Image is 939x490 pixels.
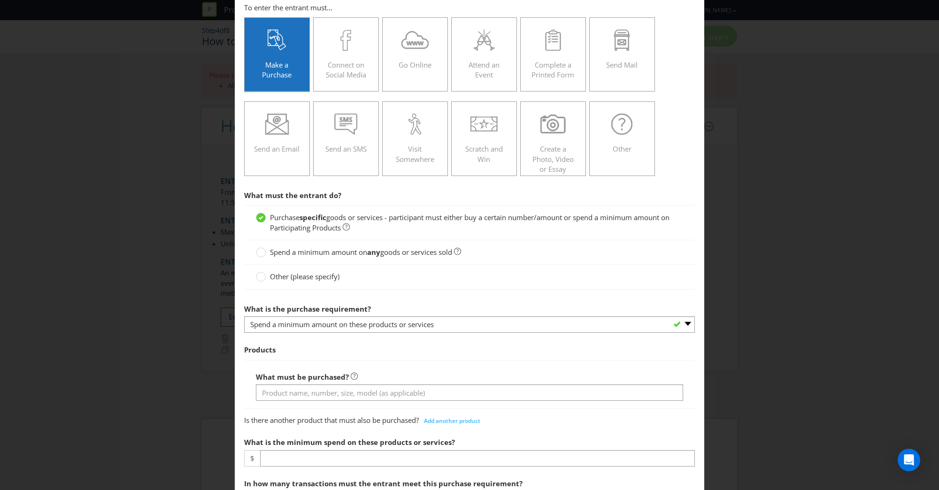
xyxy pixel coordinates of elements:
span: Is there another product that must also be purchased? [244,415,419,425]
span: Go Online [399,60,431,69]
span: Send Mail [606,60,638,69]
span: What must be purchased? [256,372,349,382]
input: Product name, number, size, model (as applicable) [256,384,683,401]
span: What must the entrant do? [244,191,341,200]
span: Visit Somewhere [396,144,434,163]
span: Spend a minimum amount on [270,247,367,257]
strong: specific [300,213,326,222]
span: Scratch and Win [465,144,503,163]
span: Attend an Event [469,60,500,79]
span: $ [244,450,260,467]
span: Products [244,345,276,354]
span: Purchase [270,213,300,222]
span: Make a Purchase [262,60,292,79]
span: What is the minimum spend on these products or services? [244,437,455,447]
span: goods or services - participant must either buy a certain number/amount or spend a minimum amount... [270,213,670,232]
span: In how many transactions must the entrant meet this purchase requirement? [244,479,523,488]
span: Add another product [424,417,480,425]
span: Complete a Printed Form [531,60,574,79]
span: To enter the entrant must... [244,3,332,12]
button: Add another product [419,414,485,428]
span: Other [613,144,631,153]
strong: any [367,247,380,257]
span: Send an Email [254,144,300,153]
span: Other (please specify) [270,272,339,281]
div: Open Intercom Messenger [898,449,920,471]
span: Create a Photo, Video or Essay [532,144,574,174]
span: What is the purchase requirement? [244,304,371,314]
span: goods or services sold [380,247,452,257]
span: Send an SMS [325,144,367,153]
span: Connect on Social Media [326,60,366,79]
